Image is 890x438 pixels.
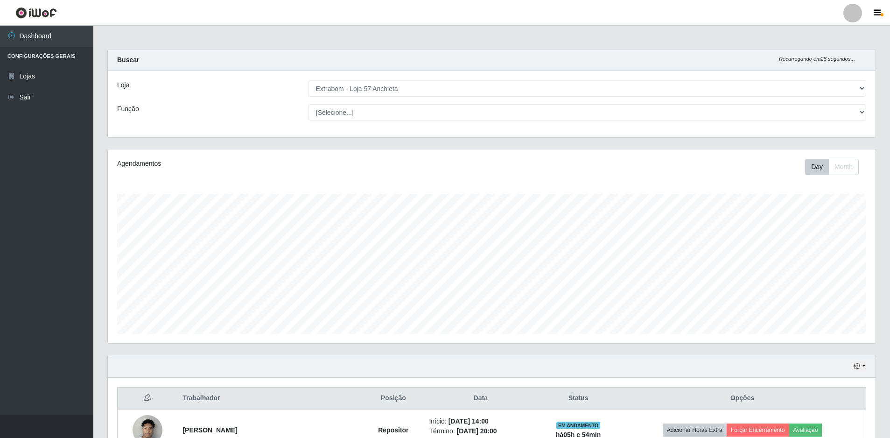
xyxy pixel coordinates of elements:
[805,159,866,175] div: Toolbar with button groups
[423,388,538,410] th: Data
[779,56,855,62] i: Recarregando em 28 segundos...
[117,159,421,169] div: Agendamentos
[429,426,532,436] li: Término:
[429,417,532,426] li: Início:
[117,80,129,90] label: Loja
[805,159,859,175] div: First group
[828,159,859,175] button: Month
[727,424,789,437] button: Forçar Encerramento
[556,422,601,429] span: EM ANDAMENTO
[15,7,57,19] img: CoreUI Logo
[538,388,619,410] th: Status
[117,56,139,64] strong: Buscar
[619,388,866,410] th: Opções
[182,426,237,434] strong: [PERSON_NAME]
[177,388,363,410] th: Trabalhador
[363,388,423,410] th: Posição
[789,424,822,437] button: Avaliação
[378,426,408,434] strong: Repositor
[663,424,727,437] button: Adicionar Horas Extra
[117,104,139,114] label: Função
[457,427,497,435] time: [DATE] 20:00
[805,159,829,175] button: Day
[449,417,489,425] time: [DATE] 14:00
